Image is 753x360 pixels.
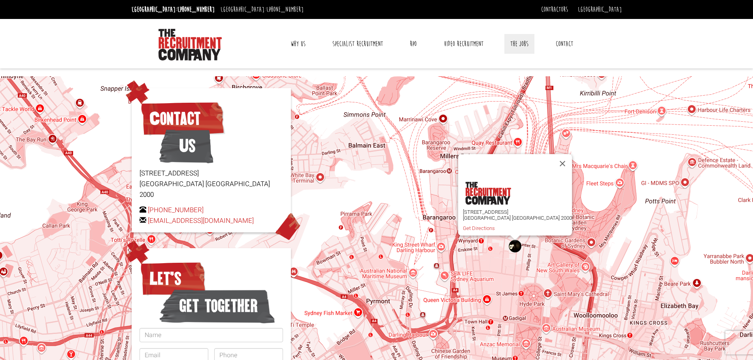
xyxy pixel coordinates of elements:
[159,29,222,60] img: The Recruitment Company
[148,205,204,215] a: [PHONE_NUMBER]
[438,34,489,54] a: Video Recruitment
[578,5,622,14] a: [GEOGRAPHIC_DATA]
[159,286,275,326] span: get together
[140,168,283,200] p: [STREET_ADDRESS] [GEOGRAPHIC_DATA] [GEOGRAPHIC_DATA] 2000
[506,237,525,256] div: The Recruitment Company
[326,34,389,54] a: Specialist Recruitment
[266,5,304,14] a: [PHONE_NUMBER]
[140,328,283,342] input: Name
[285,34,311,54] a: Why Us
[140,99,225,138] span: Contact
[140,259,206,298] span: Let’s
[553,154,572,173] button: Close
[550,34,579,54] a: Contact
[541,5,568,14] a: Contractors
[504,34,534,54] a: The Jobs
[148,216,254,226] a: [EMAIL_ADDRESS][DOMAIN_NAME]
[463,209,572,221] p: [STREET_ADDRESS] [GEOGRAPHIC_DATA] [GEOGRAPHIC_DATA] 2000
[219,3,306,16] li: [GEOGRAPHIC_DATA]:
[159,126,213,166] span: Us
[130,3,217,16] li: [GEOGRAPHIC_DATA]:
[465,182,511,205] img: the-recruitment-company.png
[404,34,423,54] a: RPO
[177,5,215,14] a: [PHONE_NUMBER]
[463,225,495,231] a: Get Directions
